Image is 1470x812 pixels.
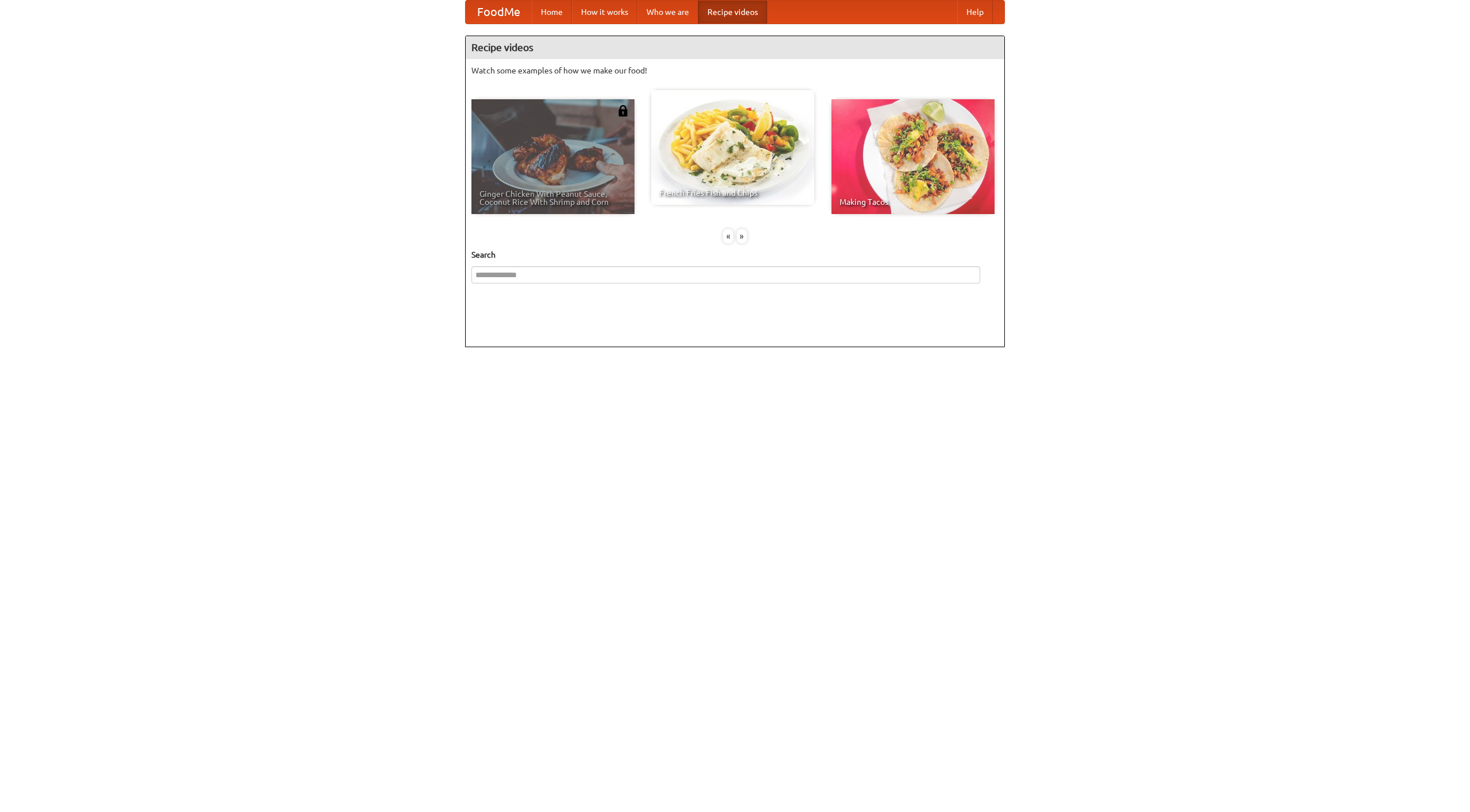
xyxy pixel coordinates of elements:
a: Who we are [637,1,698,24]
a: FoodMe [466,1,532,24]
h5: Search [471,249,999,261]
img: 483408.png [617,105,629,116]
div: » [737,229,747,243]
a: Making Tacos [831,99,995,214]
div: « [723,229,733,243]
span: French Fries Fish and Chips [659,189,806,197]
a: French Fries Fish and Chips [651,90,814,205]
span: Making Tacos [840,198,987,206]
a: Help [957,1,993,24]
p: Watch some examples of how we make our food! [471,65,999,76]
a: Recipe videos [698,1,767,24]
h4: Recipe videos [466,36,1004,59]
a: How it works [572,1,637,24]
a: Home [532,1,572,24]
